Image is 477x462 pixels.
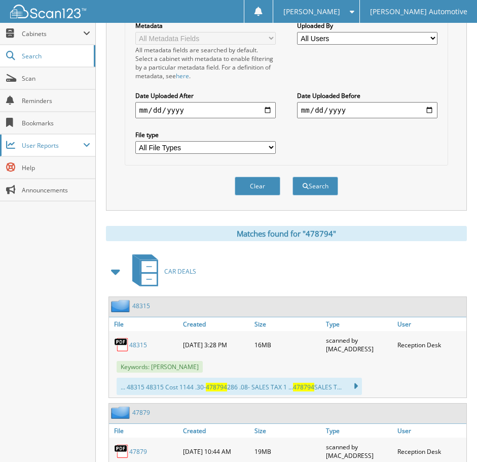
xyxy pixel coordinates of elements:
div: scanned by [MAC_ADDRESS] [323,334,395,356]
span: Scan [22,74,90,83]
label: File type [135,130,276,139]
img: folder2.png [111,300,132,312]
img: scan123-logo-white.svg [10,5,86,18]
span: 478794 [206,383,227,391]
img: PDF.png [114,444,129,459]
button: Search [292,177,338,195]
a: File [109,424,180,438]
a: Size [252,317,323,331]
span: Cabinets [22,29,83,38]
input: start [135,102,276,118]
button: Clear [235,177,280,195]
span: User Reports [22,141,83,150]
a: User [395,424,466,438]
label: Uploaded By [297,21,438,30]
div: ... 48315 48315 Cost 1144 .30- 286 .08- SALES TAX 1 ... SALES T... [117,378,362,395]
input: end [297,102,438,118]
span: Keywords: [PERSON_NAME] [117,361,203,373]
a: CAR DEALS [126,251,196,291]
label: Date Uploaded Before [297,91,438,100]
img: folder2.png [111,406,132,419]
span: Help [22,163,90,172]
div: [DATE] 3:28 PM [180,334,252,356]
span: [PERSON_NAME] [283,9,340,15]
div: 16MB [252,334,323,356]
a: Type [323,424,395,438]
span: CAR DEALS [164,267,196,276]
a: File [109,317,180,331]
span: Reminders [22,96,90,105]
a: Created [180,424,252,438]
a: Type [323,317,395,331]
label: Date Uploaded After [135,91,276,100]
span: Search [22,52,89,60]
a: 48315 [132,302,150,310]
span: 478794 [293,383,314,391]
img: PDF.png [114,337,129,352]
iframe: Chat Widget [426,413,477,462]
span: Announcements [22,186,90,194]
span: [PERSON_NAME] Automotive [370,9,467,15]
div: Reception Desk [395,334,466,356]
a: here [176,72,189,80]
a: Created [180,317,252,331]
a: 47879 [132,408,150,417]
label: Metadata [135,21,276,30]
a: 48315 [129,341,147,349]
div: Matches found for "478794" [106,226,467,241]
a: Size [252,424,323,438]
span: Bookmarks [22,119,90,127]
a: User [395,317,466,331]
a: 47879 [129,447,147,456]
div: All metadata fields are searched by default. Select a cabinet with metadata to enable filtering b... [135,46,276,80]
